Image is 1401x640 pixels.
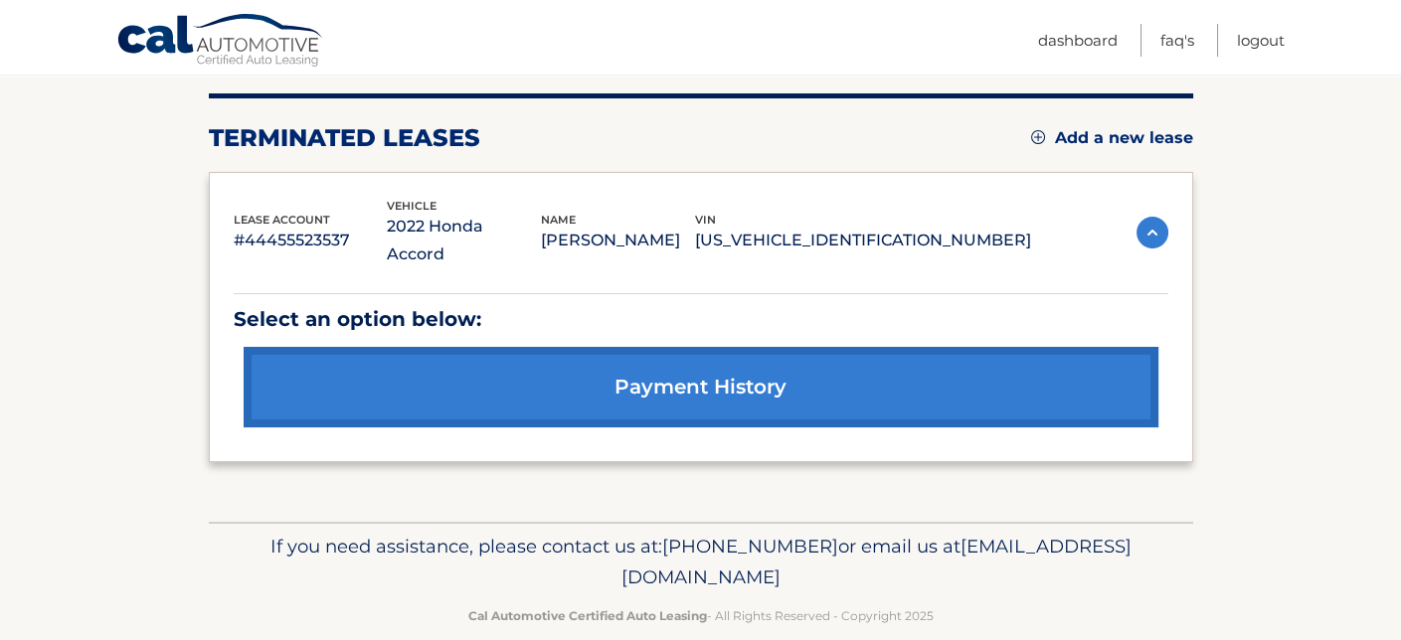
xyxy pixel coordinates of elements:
[1038,24,1118,57] a: Dashboard
[234,227,388,254] p: #44455523537
[234,213,330,227] span: lease account
[695,227,1031,254] p: [US_VEHICLE_IDENTIFICATION_NUMBER]
[1137,217,1168,248] img: accordion-active.svg
[116,13,325,71] a: Cal Automotive
[1237,24,1285,57] a: Logout
[387,199,437,213] span: vehicle
[1031,128,1193,148] a: Add a new lease
[1160,24,1194,57] a: FAQ's
[1031,130,1045,144] img: add.svg
[695,213,716,227] span: vin
[468,608,707,623] strong: Cal Automotive Certified Auto Leasing
[541,227,695,254] p: [PERSON_NAME]
[222,531,1180,594] p: If you need assistance, please contact us at: or email us at
[662,535,838,558] span: [PHONE_NUMBER]
[541,213,576,227] span: name
[234,302,1168,337] p: Select an option below:
[209,123,480,153] h2: terminated leases
[222,605,1180,626] p: - All Rights Reserved - Copyright 2025
[387,213,541,268] p: 2022 Honda Accord
[244,347,1158,427] a: payment history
